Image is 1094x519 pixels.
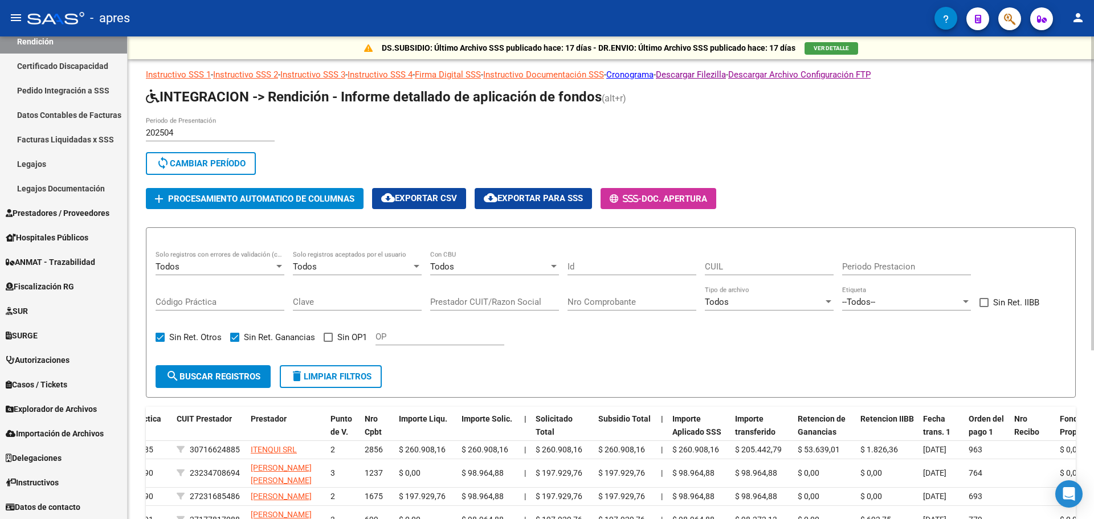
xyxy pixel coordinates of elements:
span: 764 [969,468,982,477]
span: | [661,414,663,423]
mat-icon: add [152,192,166,206]
span: | [661,492,663,501]
datatable-header-cell: Práctica [126,407,172,457]
span: $ 0,00 [1060,445,1081,454]
span: $ 260.908,16 [536,445,582,454]
datatable-header-cell: Solicitado Total [531,407,594,457]
span: Todos [156,261,179,272]
span: 693 [969,492,982,501]
span: Casos / Tickets [6,378,67,391]
span: [PERSON_NAME] [251,492,312,501]
button: -Doc. Apertura [601,188,716,209]
span: $ 0,00 [1060,468,1081,477]
datatable-header-cell: | [656,407,668,457]
span: Fecha trans. 1 [923,414,950,436]
button: Exportar para SSS [475,188,592,209]
span: [DATE] [923,468,946,477]
span: Procesamiento automatico de columnas [168,194,354,204]
span: Sin OP1 [337,330,367,344]
span: $ 197.929,76 [536,492,582,501]
span: 27231685486 [190,492,240,501]
span: Punto de V. [330,414,352,436]
span: Cambiar Período [156,158,246,169]
span: 3 [330,468,335,477]
span: 1675 [365,492,383,501]
span: $ 98.964,88 [462,468,504,477]
p: DS.SUBSIDIO: Último Archivo SSS publicado hace: 17 días - DR.ENVIO: Último Archivo SSS publicado ... [382,42,795,54]
span: Exportar para SSS [484,193,583,203]
span: | [524,414,526,423]
span: $ 0,00 [798,468,819,477]
div: Open Intercom Messenger [1055,480,1083,508]
mat-icon: person [1071,11,1085,24]
a: Instructivo SSS 2 [213,70,278,80]
datatable-header-cell: Orden del pago 1 [964,407,1010,457]
span: Práctica [131,414,161,423]
button: Limpiar filtros [280,365,382,388]
span: Buscar registros [166,371,260,382]
span: Subsidio Total [598,414,651,423]
mat-icon: search [166,369,179,383]
button: Buscar registros [156,365,271,388]
span: $ 1.826,36 [860,445,898,454]
span: Explorador de Archivos [6,403,97,415]
a: Cronograma [606,70,654,80]
span: $ 197.929,76 [399,492,446,501]
a: Descargar Filezilla [656,70,726,80]
span: (alt+r) [602,93,626,104]
span: 90 [144,492,153,501]
span: 1237 [365,468,383,477]
span: Importe Aplicado SSS [672,414,721,436]
span: $ 205.442,79 [735,445,782,454]
span: 90 [144,468,153,477]
p: - - - - - - - - [146,68,1076,81]
span: $ 197.929,76 [598,468,645,477]
mat-icon: cloud_download [381,191,395,205]
span: Retencion de Ganancias [798,414,846,436]
span: $ 98.964,88 [672,492,715,501]
datatable-header-cell: | [520,407,531,457]
span: Prestador [251,414,287,423]
span: $ 98.964,88 [462,492,504,501]
span: $ 197.929,76 [536,468,582,477]
span: ITENQUI SRL [251,445,297,454]
span: Doc. Apertura [642,194,707,204]
span: 85 [144,445,153,454]
a: Instructivo Documentación SSS [483,70,604,80]
span: [PERSON_NAME] [PERSON_NAME] [251,463,312,485]
span: Orden del pago 1 [969,414,1004,436]
datatable-header-cell: Punto de V. [326,407,360,457]
span: Solicitado Total [536,414,573,436]
span: ANMAT - Trazabilidad [6,256,95,268]
span: Todos [430,261,454,272]
span: Hospitales Públicos [6,231,88,244]
span: $ 53.639,01 [798,445,840,454]
span: Delegaciones [6,452,62,464]
span: Nro Recibo [1014,414,1039,436]
span: $ 0,00 [860,492,882,501]
span: $ 0,00 [798,492,819,501]
mat-icon: delete [290,369,304,383]
span: Exportar CSV [381,193,457,203]
span: $ 0,00 [399,468,421,477]
span: Sin Ret. Otros [169,330,222,344]
span: | [524,468,526,477]
datatable-header-cell: Importe Liqu. [394,407,457,457]
span: [DATE] [923,492,946,501]
mat-icon: cloud_download [484,191,497,205]
datatable-header-cell: CUIT Prestador [172,407,246,457]
span: 963 [969,445,982,454]
span: Nro Cpbt [365,414,382,436]
datatable-header-cell: Fecha trans. 1 [919,407,964,457]
span: Todos [293,261,317,272]
mat-icon: menu [9,11,23,24]
span: INTEGRACION -> Rendición - Informe detallado de aplicación de fondos [146,89,602,105]
span: 2856 [365,445,383,454]
span: 23234708694 [190,468,240,477]
span: $ 98.964,88 [672,468,715,477]
span: $ 260.908,16 [462,445,508,454]
datatable-header-cell: Importe Solic. [457,407,520,457]
span: --Todos-- [842,297,875,307]
span: - [610,194,642,204]
span: $ 98.964,88 [735,492,777,501]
